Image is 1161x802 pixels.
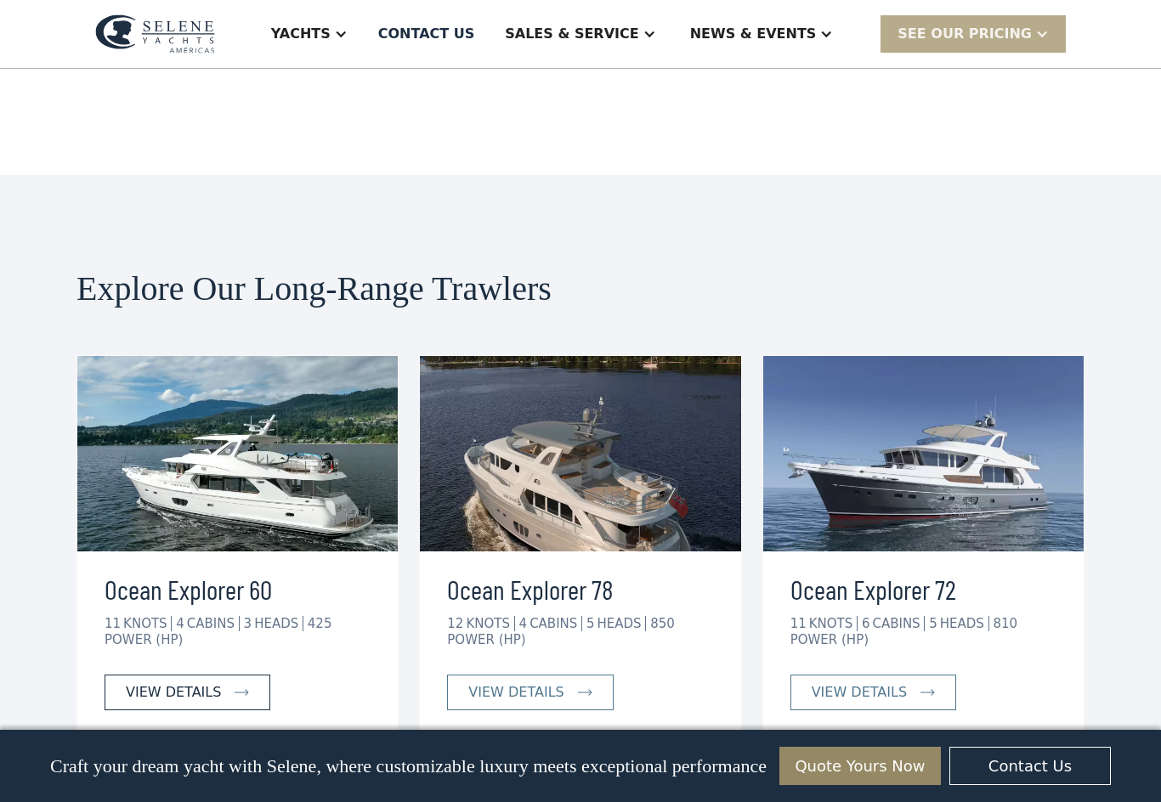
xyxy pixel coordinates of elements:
div: 425 [308,616,332,631]
a: view details [105,675,270,710]
a: view details [447,675,613,710]
h2: Explore Our Long-Range Trawlers [76,270,1085,308]
span: We respect your time - only the good stuff, never spam. [2,652,230,682]
h3: Ocean Explorer 60 [105,568,371,609]
div: News & EVENTS [690,24,817,44]
img: icon [235,689,249,696]
span: Reply STOP to unsubscribe at any time. [4,709,234,737]
img: logo [95,14,215,54]
div: CABINS [530,616,582,631]
div: KNOTS [123,616,172,631]
img: icon [578,689,592,696]
h3: Ocean Explorer 78 [447,568,713,609]
input: Yes, I'd like to receive SMS updates.Reply STOP to unsubscribe at any time. [4,706,18,720]
div: POWER (HP) [447,632,525,647]
a: Contact Us [949,747,1111,785]
div: 3 [244,616,252,631]
img: icon [920,689,935,696]
div: KNOTS [466,616,514,631]
div: SEE Our Pricing [881,15,1066,52]
div: view details [812,682,907,703]
div: Sales & Service [505,24,638,44]
div: 850 [650,616,675,631]
div: CABINS [187,616,240,631]
div: Contact US [378,24,475,44]
div: 6 [862,616,870,631]
div: 810 [993,616,1017,631]
h3: Ocean Explorer 72 [790,568,1056,609]
a: Quote Yours Now [779,747,941,785]
div: Yachts [271,24,331,44]
div: view details [126,682,221,703]
div: POWER (HP) [790,632,869,647]
div: HEADS [940,616,989,631]
span: Tick the box below to receive occasional updates, exclusive offers, and VIP access via text message. [2,596,246,641]
div: POWER (HP) [105,632,183,647]
div: HEADS [254,616,303,631]
div: view details [468,682,564,703]
input: I want to subscribe to your Newsletter.Unsubscribe any time by clicking the link at the bottom of... [4,762,18,776]
strong: Yes, I'd like to receive SMS updates. [22,709,206,722]
div: 5 [586,616,595,631]
div: 11 [105,616,121,631]
div: 12 [447,616,463,631]
div: KNOTS [809,616,858,631]
div: CABINS [872,616,925,631]
p: Craft your dream yacht with Selene, where customizable luxury meets exceptional performance [50,755,767,777]
div: 4 [176,616,184,631]
div: 4 [519,616,528,631]
div: HEADS [597,616,646,631]
div: 11 [790,616,807,631]
div: 5 [929,616,937,631]
a: view details [790,675,956,710]
strong: I want to subscribe to your Newsletter. [4,765,158,794]
div: SEE Our Pricing [898,24,1032,44]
